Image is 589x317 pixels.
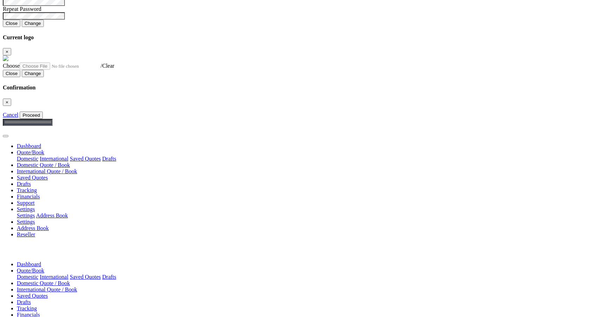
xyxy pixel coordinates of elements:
button: Close [3,99,11,106]
a: Saved Quotes [70,156,101,162]
button: Toggle navigation [3,135,8,137]
a: Drafts [17,299,31,305]
a: Reseller [17,231,35,237]
a: Address Book [36,213,68,218]
button: Close [3,48,11,55]
a: Domestic Quote / Book [17,162,70,168]
div: Quote/Book [17,274,586,280]
a: Quote/Book [17,149,44,155]
a: Drafts [102,274,116,280]
a: Choose [3,63,101,69]
a: Saved Quotes [17,175,48,181]
h4: Confirmation [3,85,586,91]
a: Settings [17,206,35,212]
a: International Quote / Book [17,286,77,292]
a: Domestic [17,156,38,162]
div: / [3,62,586,70]
a: Settings [17,219,35,225]
a: Saved Quotes [17,293,48,299]
a: Cancel [3,112,18,118]
a: Drafts [102,156,116,162]
a: International [40,274,68,280]
a: Financials [17,194,40,200]
a: International [40,156,68,162]
a: Tracking [17,187,37,193]
a: Dashboard [17,261,41,267]
a: Domestic [17,274,38,280]
a: Tracking [17,305,37,311]
a: Settings [17,213,35,218]
a: Domestic Quote / Book [17,280,70,286]
button: Close [3,20,20,27]
button: Change [22,20,44,27]
img: GetCustomerLogo [3,55,8,61]
a: Clear [102,63,114,69]
a: International Quote / Book [17,168,77,174]
button: Close [3,70,20,77]
a: Support [17,200,35,206]
a: Dashboard [17,143,41,149]
button: Proceed [20,112,43,119]
a: Saved Quotes [70,274,101,280]
a: Drafts [17,181,31,187]
div: Quote/Book [17,156,586,162]
a: Address Book [17,225,49,231]
h4: Current logo [3,34,586,41]
div: Quote/Book [17,213,586,219]
button: Change [22,70,44,77]
label: Repeat Password [3,6,41,12]
span: × [6,49,8,54]
a: Quote/Book [17,268,44,274]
